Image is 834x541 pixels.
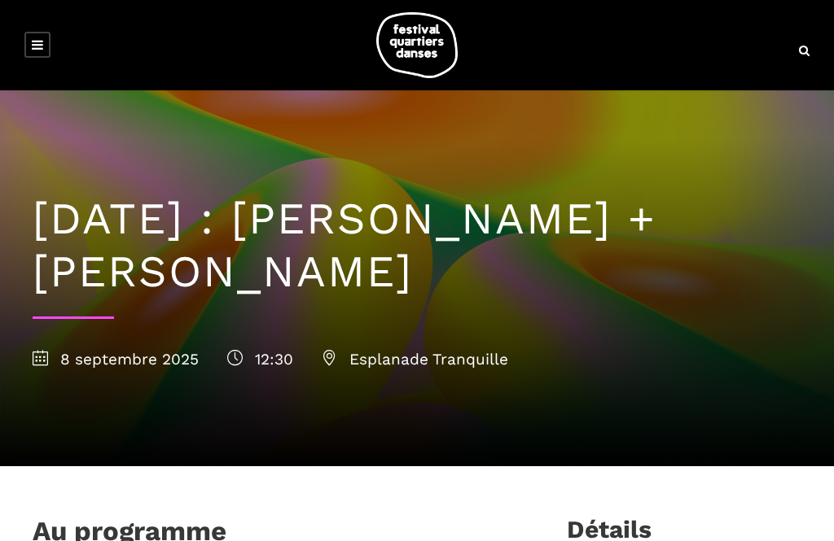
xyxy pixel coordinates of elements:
img: logo-fqd-med [376,12,458,78]
h1: [DATE] : [PERSON_NAME] + [PERSON_NAME] [33,193,801,299]
span: 8 septembre 2025 [33,350,199,369]
span: 12:30 [227,350,293,369]
span: Esplanade Tranquille [322,350,508,369]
